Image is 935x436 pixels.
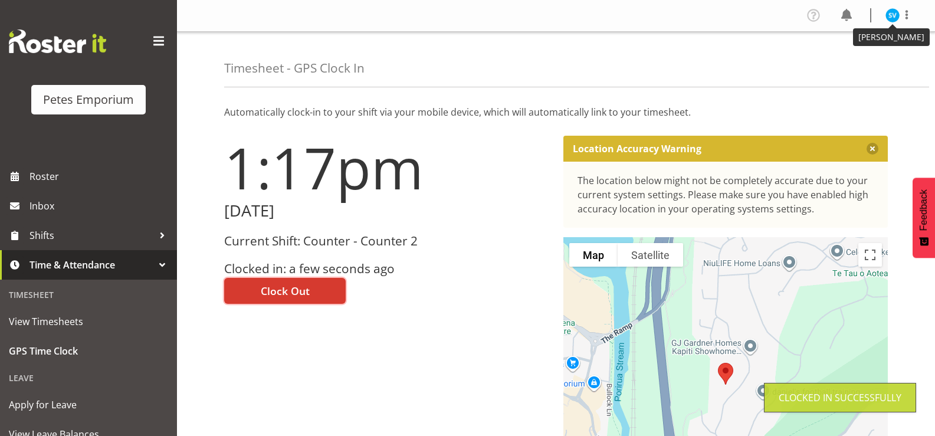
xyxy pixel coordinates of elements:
button: Show satellite imagery [618,243,683,267]
h2: [DATE] [224,202,549,220]
img: sasha-vandervalk6911.jpg [885,8,900,22]
span: Inbox [29,197,171,215]
h1: 1:17pm [224,136,549,199]
span: View Timesheets [9,313,168,330]
div: Timesheet [3,283,174,307]
span: Clock Out [261,283,310,299]
button: Clock Out [224,278,346,304]
a: View Timesheets [3,307,174,336]
div: Petes Emporium [43,91,134,109]
h3: Clocked in: a few seconds ago [224,262,549,276]
span: Roster [29,168,171,185]
span: GPS Time Clock [9,342,168,360]
p: Automatically clock-in to your shift via your mobile device, which will automatically link to you... [224,105,888,119]
span: Time & Attendance [29,256,153,274]
div: The location below might not be completely accurate due to your current system settings. Please m... [578,173,874,216]
button: Feedback - Show survey [913,178,935,258]
span: Feedback [918,189,929,231]
button: Close message [867,143,878,155]
span: Apply for Leave [9,396,168,414]
span: Shifts [29,227,153,244]
a: Apply for Leave [3,390,174,419]
button: Toggle fullscreen view [858,243,882,267]
img: Rosterit website logo [9,29,106,53]
div: Clocked in Successfully [779,391,901,405]
div: Leave [3,366,174,390]
p: Location Accuracy Warning [573,143,701,155]
button: Show street map [569,243,618,267]
h3: Current Shift: Counter - Counter 2 [224,234,549,248]
h4: Timesheet - GPS Clock In [224,61,365,75]
a: GPS Time Clock [3,336,174,366]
